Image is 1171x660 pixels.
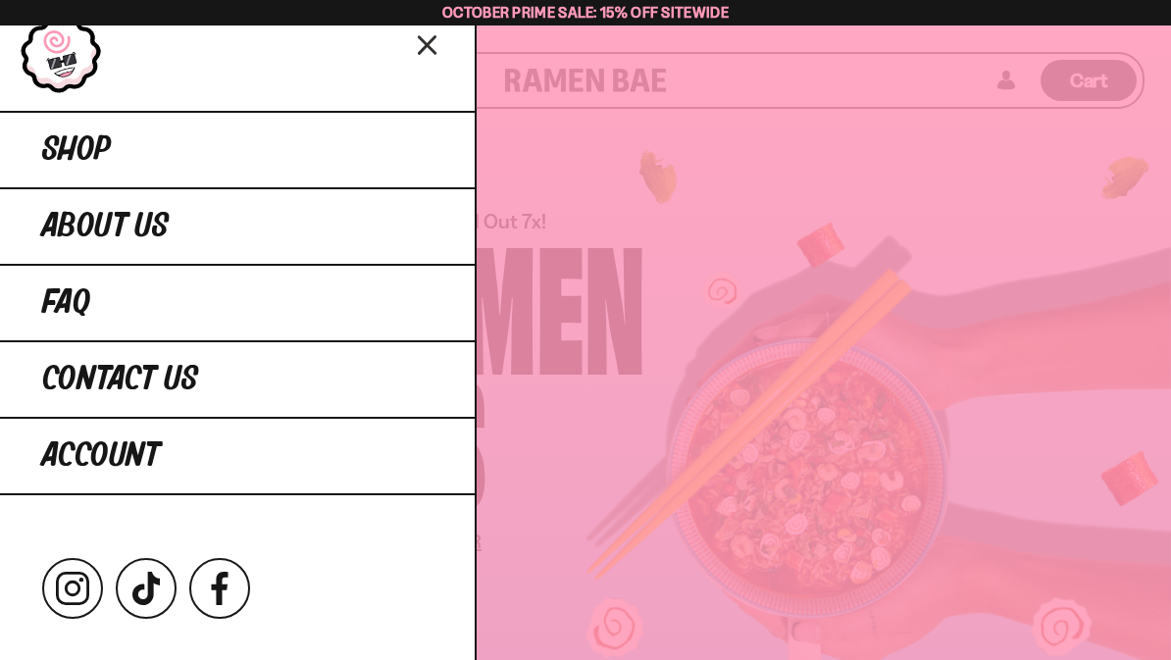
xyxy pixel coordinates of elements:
[42,209,169,244] span: About Us
[42,132,111,168] span: Shop
[411,26,445,61] button: Close menu
[442,3,729,22] span: October Prime Sale: 15% off Sitewide
[42,362,198,397] span: Contact Us
[42,438,160,474] span: Account
[42,285,90,321] span: FAQ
